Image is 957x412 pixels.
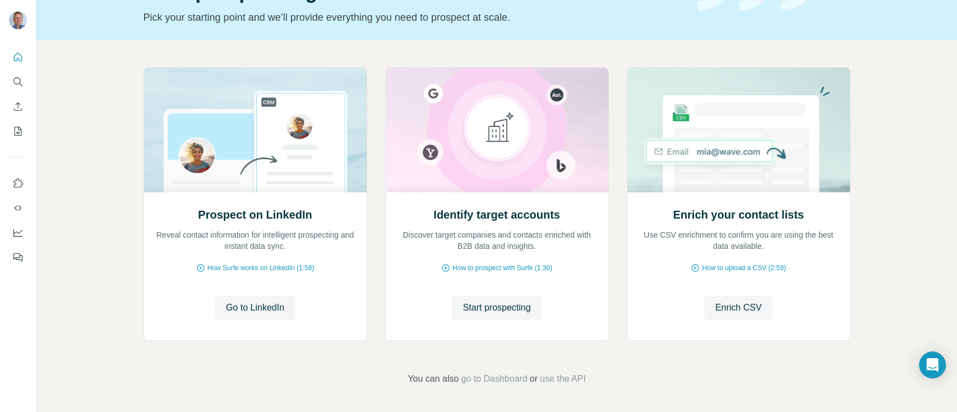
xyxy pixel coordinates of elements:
[673,207,803,223] h2: Enrich your contact lists
[408,372,459,386] span: You can also
[639,229,839,252] p: Use CSV enrichment to confirm you are using the best data available.
[9,121,27,141] button: My lists
[9,247,27,267] button: Feedback
[9,96,27,117] button: Enrich CSV
[9,72,27,92] button: Search
[9,11,27,29] img: Avatar
[144,10,684,25] p: Pick your starting point and we’ll provide everything you need to prospect at scale.
[207,263,315,273] span: How Surfe works on LinkedIn (1:58)
[919,351,946,378] div: Open Intercom Messenger
[452,263,552,273] span: How to prospect with Surfe (1:30)
[715,301,762,314] span: Enrich CSV
[9,223,27,243] button: Dashboard
[461,372,527,386] button: go to Dashboard
[397,229,597,252] p: Discover target companies and contacts enriched with B2B data and insights.
[144,68,367,192] img: Prospect on LinkedIn
[463,301,531,314] span: Start prospecting
[226,301,284,314] span: Go to LinkedIn
[704,295,773,320] button: Enrich CSV
[215,295,295,320] button: Go to LinkedIn
[9,173,27,193] button: Use Surfe on LinkedIn
[530,372,538,386] span: or
[155,229,355,252] p: Reveal contact information for intelligent prospecting and instant data sync.
[9,47,27,67] button: Quick start
[385,68,609,192] img: Identify target accounts
[702,263,785,273] span: How to upload a CSV (2:59)
[627,68,850,192] img: Enrich your contact lists
[452,295,542,320] button: Start prospecting
[9,198,27,218] button: Use Surfe API
[198,207,312,223] h2: Prospect on LinkedIn
[540,372,586,386] button: use the API
[433,207,560,223] h2: Identify target accounts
